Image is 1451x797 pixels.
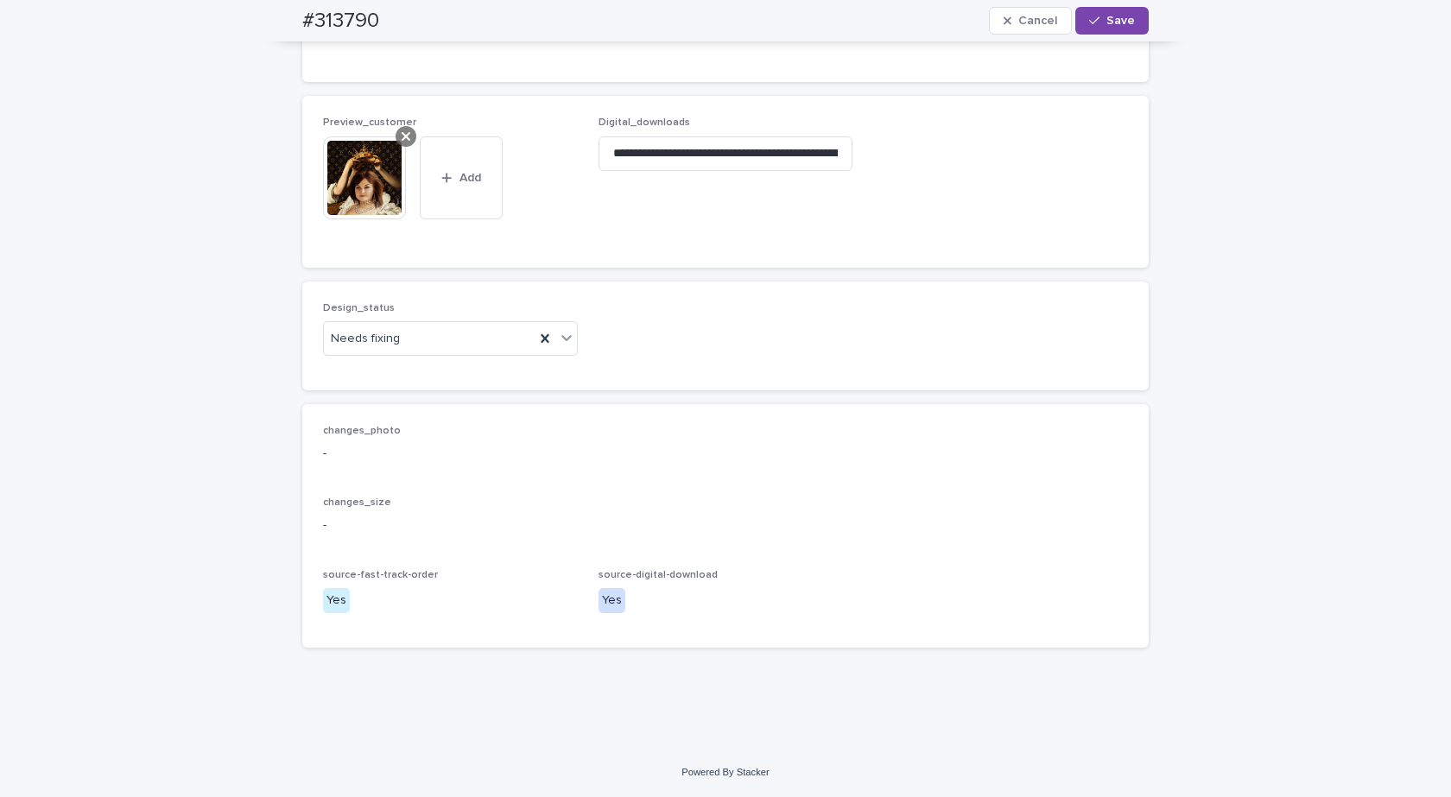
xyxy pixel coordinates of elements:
span: Needs fixing [331,330,400,348]
button: Add [420,136,503,219]
h2: #313790 [302,9,379,34]
span: Save [1106,15,1135,27]
span: source-digital-download [599,570,718,580]
span: source-fast-track-order [323,570,438,580]
p: - [323,516,1128,534]
span: changes_size [323,497,391,508]
div: Yes [599,588,625,613]
span: Digital_downloads [599,117,690,128]
p: - [323,445,1128,463]
span: Preview_customer [323,117,416,128]
div: Yes [323,588,350,613]
button: Cancel [989,7,1072,35]
span: changes_photo [323,426,401,436]
span: Design_status [323,303,395,313]
button: Save [1075,7,1149,35]
span: Cancel [1018,15,1057,27]
span: Add [459,172,481,184]
a: Powered By Stacker [681,767,769,777]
